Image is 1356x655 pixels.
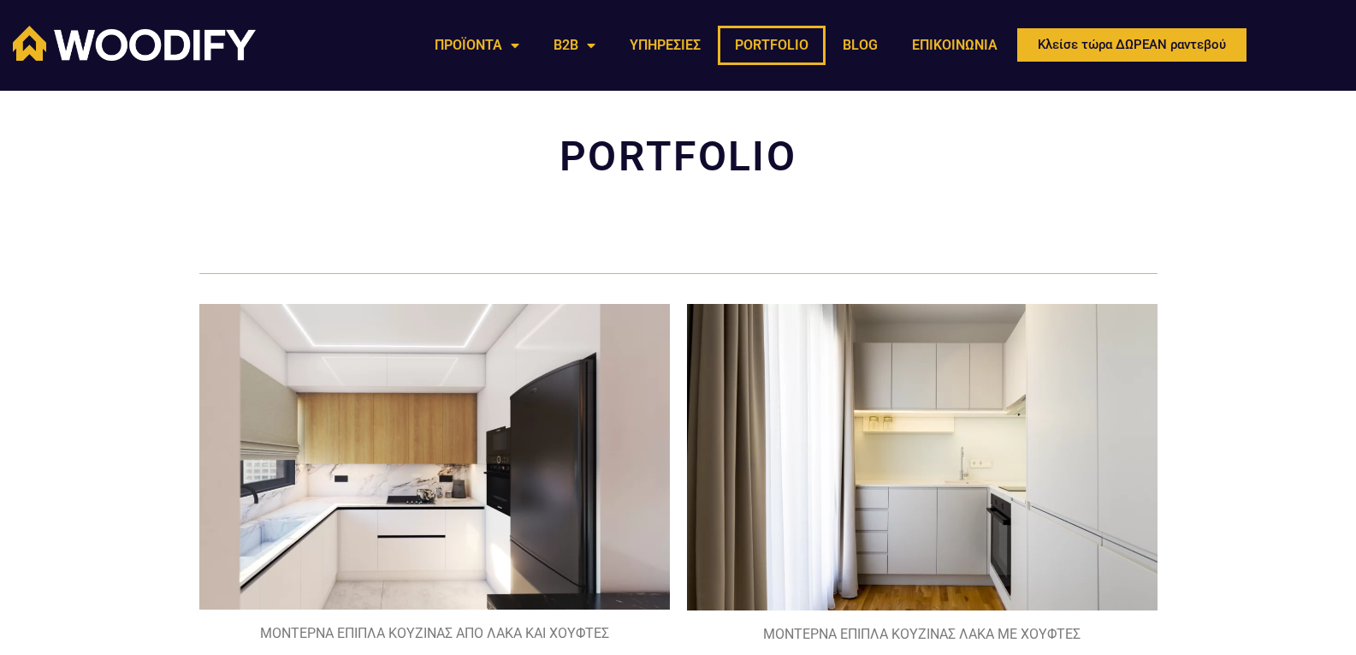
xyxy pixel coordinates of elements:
[718,26,826,65] a: PORTFOLIO
[895,26,1015,65] a: ΕΠΙΚΟΙΝΩΝΙΑ
[1015,26,1249,64] a: Κλείσε τώρα ΔΩΡΕΑΝ ραντεβού
[687,304,1158,610] img: ΜΟΝΤΕΡΝΑ ΕΠΙΠΛΑ ΚΟΥΖΙΝΑΣ ΛΑΚΑ ΜΕ ΧΟΥΦΤΕΣ
[13,26,256,61] img: Woodify
[417,26,1015,65] nav: Menu
[199,99,1158,214] h2: PORTFOLIO
[536,26,613,65] a: B2B
[199,621,670,646] figcaption: ΜΟΝΤΕΡΝΑ ΕΠΙΠΛΑ ΚΟΥΖΙΝΑΣ ΑΠΟ ΛΑΚΑ ΚΑΙ ΧΟΥΦΤΕΣ
[1038,39,1226,51] span: Κλείσε τώρα ΔΩΡΕΑΝ ραντεβού
[826,26,895,65] a: BLOG
[613,26,718,65] a: ΥΠΗΡΕΣΙΕΣ
[417,26,536,65] a: ΠΡΟΪΟΝΤΑ
[687,622,1158,647] figcaption: ΜΟΝΤΕΡΝΑ ΕΠΙΠΛΑ ΚΟΥΖΙΝΑΣ ΛΑΚΑ ΜΕ ΧΟΥΦΤΕΣ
